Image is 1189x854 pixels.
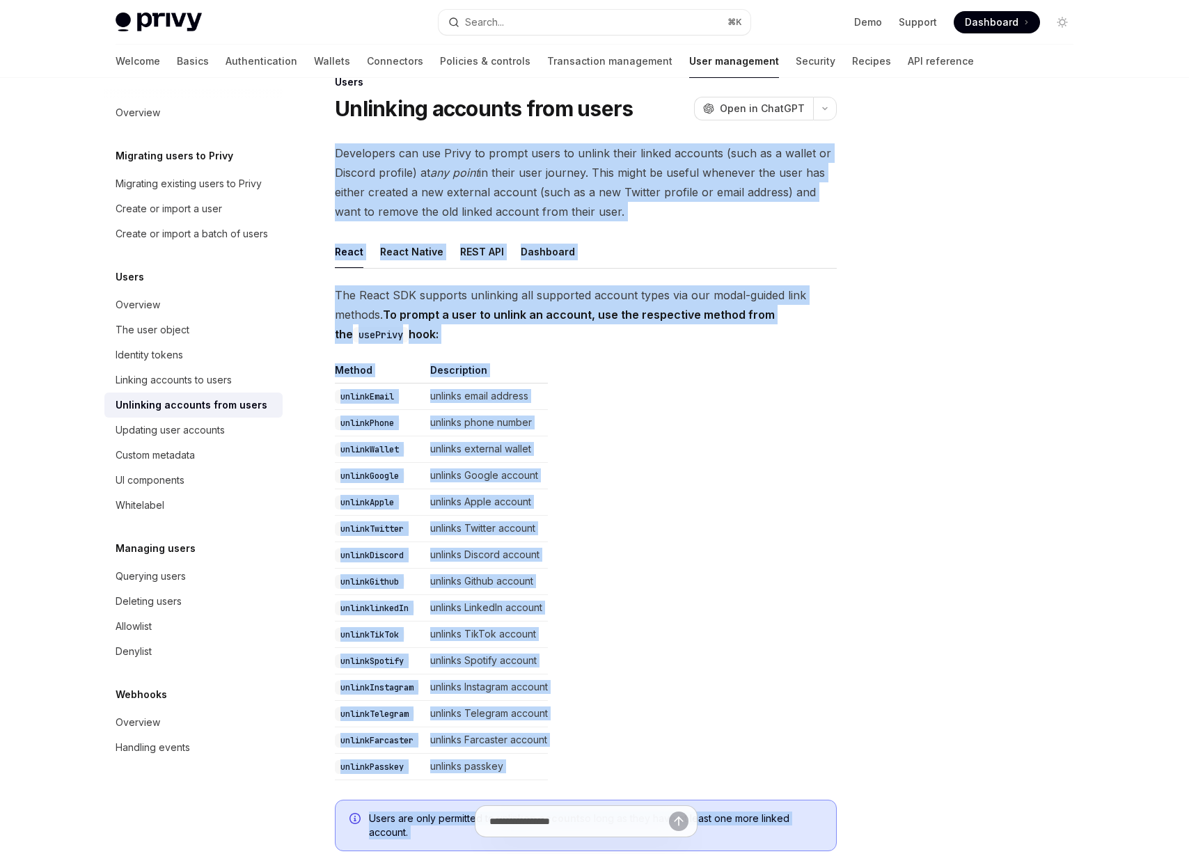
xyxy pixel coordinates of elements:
td: unlinks TikTok account [425,622,548,648]
td: unlinks LinkedIn account [425,595,548,622]
span: ⌘ K [727,17,742,28]
a: Demo [854,15,882,29]
div: Allowlist [116,618,152,635]
a: Policies & controls [440,45,530,78]
a: User management [689,45,779,78]
button: React Native [380,235,443,268]
a: Authentication [226,45,297,78]
a: Identity tokens [104,342,283,367]
td: unlinks passkey [425,754,548,780]
code: unlinkInstagram [335,681,419,695]
div: Create or import a batch of users [116,226,268,242]
code: unlinkTelegram [335,707,414,721]
td: unlinks email address [425,383,548,410]
div: Custom metadata [116,447,195,464]
code: unlinkSpotify [335,654,409,668]
h5: Migrating users to Privy [116,148,233,164]
h5: Users [116,269,144,285]
strong: To prompt a user to unlink an account, use the respective method from the hook: [335,308,775,341]
td: unlinks phone number [425,410,548,436]
em: any point [430,166,479,180]
a: Overview [104,710,283,735]
a: Deleting users [104,589,283,614]
div: Overview [116,104,160,121]
div: Handling events [116,739,190,756]
code: unlinkGithub [335,575,404,589]
a: Create or import a user [104,196,283,221]
a: Handling events [104,735,283,760]
a: API reference [908,45,974,78]
div: Deleting users [116,593,182,610]
div: Migrating existing users to Privy [116,175,262,192]
a: Dashboard [954,11,1040,33]
td: unlinks Discord account [425,542,548,569]
h1: Unlinking accounts from users [335,96,633,121]
a: Updating user accounts [104,418,283,443]
h5: Webhooks [116,686,167,703]
span: Developers can use Privy to prompt users to unlink their linked accounts (such as a wallet or Dis... [335,143,837,221]
div: The user object [116,322,189,338]
a: Whitelabel [104,493,283,518]
div: Overview [116,296,160,313]
div: Overview [116,714,160,731]
td: unlinks Github account [425,569,548,595]
code: unlinkPasskey [335,760,409,774]
code: unlinkGoogle [335,469,404,483]
code: unlinkFarcaster [335,734,419,748]
a: Wallets [314,45,350,78]
div: Create or import a user [116,200,222,217]
div: Unlinking accounts from users [116,397,267,413]
a: Create or import a batch of users [104,221,283,246]
button: Toggle dark mode [1051,11,1073,33]
button: REST API [460,235,504,268]
code: unlinkDiscord [335,548,409,562]
th: Description [425,363,548,383]
div: Whitelabel [116,497,164,514]
div: Linking accounts to users [116,372,232,388]
a: Transaction management [547,45,672,78]
a: UI components [104,468,283,493]
a: Overview [104,292,283,317]
th: Method [335,363,425,383]
code: unlinkPhone [335,416,400,430]
button: Send message [669,812,688,831]
span: Open in ChatGPT [720,102,805,116]
code: unlinkWallet [335,443,404,457]
div: Denylist [116,643,152,660]
a: Security [796,45,835,78]
span: Dashboard [965,15,1018,29]
button: Search...⌘K [439,10,750,35]
code: unlinklinkedIn [335,601,414,615]
a: Overview [104,100,283,125]
button: Open in ChatGPT [694,97,813,120]
div: Search... [465,14,504,31]
a: The user object [104,317,283,342]
a: Linking accounts to users [104,367,283,393]
td: unlinks Telegram account [425,701,548,727]
a: Querying users [104,564,283,589]
td: unlinks Instagram account [425,674,548,701]
a: Support [899,15,937,29]
td: unlinks Apple account [425,489,548,516]
h5: Managing users [116,540,196,557]
button: Dashboard [521,235,575,268]
a: Custom metadata [104,443,283,468]
img: light logo [116,13,202,32]
a: Migrating existing users to Privy [104,171,283,196]
div: UI components [116,472,184,489]
a: Unlinking accounts from users [104,393,283,418]
a: Recipes [852,45,891,78]
div: Identity tokens [116,347,183,363]
div: Users [335,75,837,89]
a: Welcome [116,45,160,78]
a: Basics [177,45,209,78]
td: unlinks Google account [425,463,548,489]
code: usePrivy [353,327,409,342]
td: unlinks external wallet [425,436,548,463]
td: unlinks Twitter account [425,516,548,542]
a: Denylist [104,639,283,664]
a: Connectors [367,45,423,78]
span: The React SDK supports unlinking all supported account types via our modal-guided link methods. [335,285,837,344]
button: React [335,235,363,268]
td: unlinks Spotify account [425,648,548,674]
